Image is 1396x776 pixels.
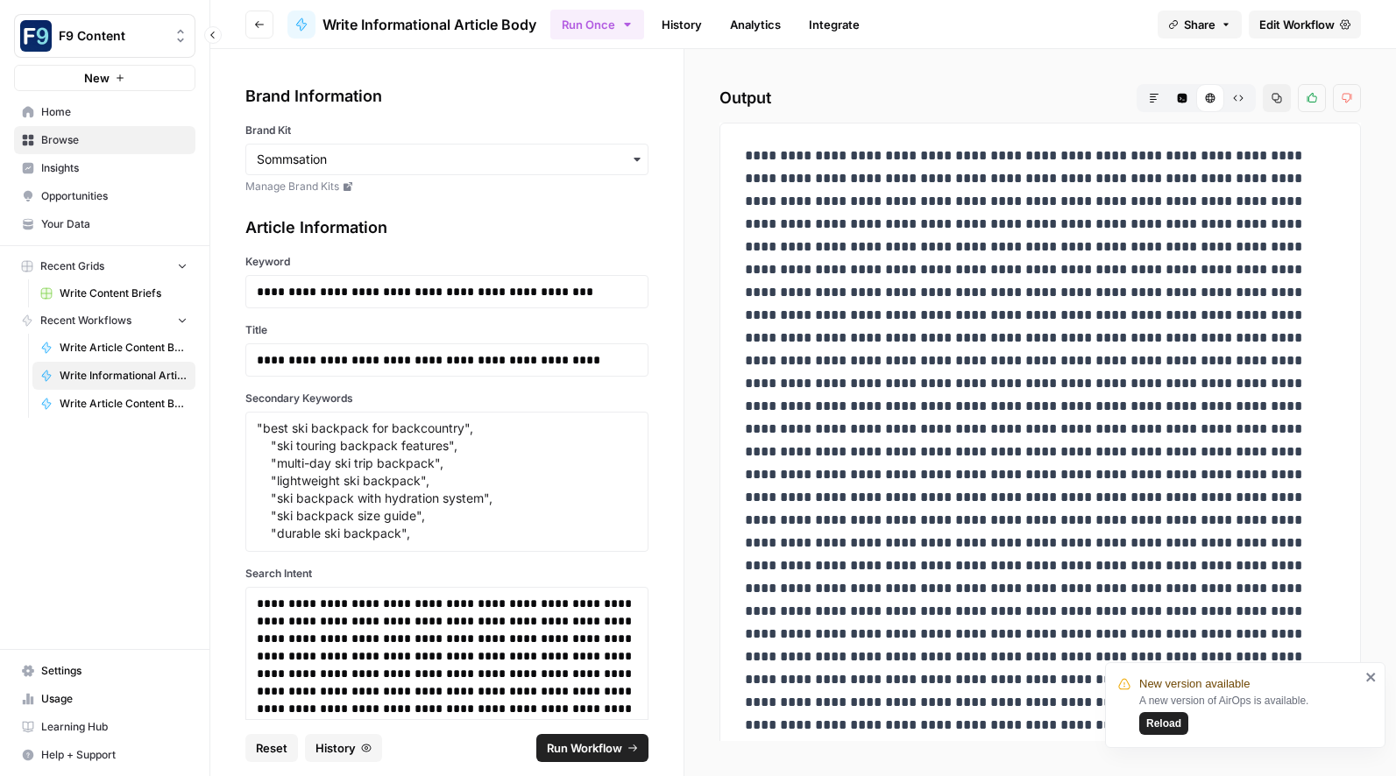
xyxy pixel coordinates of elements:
button: Recent Workflows [14,307,195,334]
a: Your Data [14,210,195,238]
button: Recent Grids [14,253,195,279]
span: Recent Workflows [40,313,131,328]
span: New [84,69,110,87]
label: Secondary Keywords [245,391,648,406]
a: Opportunities [14,182,195,210]
span: Edit Workflow [1259,16,1335,33]
button: Reset [245,734,298,762]
span: Share [1184,16,1215,33]
a: Write Content Briefs [32,279,195,307]
span: Write Article Content Brief [60,340,188,356]
h2: Output [719,84,1361,112]
span: New version available [1139,675,1250,693]
button: Run Workflow [536,734,648,762]
a: Write Article Content Brief [32,334,195,362]
span: History [315,739,356,757]
span: Your Data [41,216,188,232]
span: Write Informational Article Body [60,368,188,384]
a: Write Informational Article Body [32,362,195,390]
a: Integrate [798,11,870,39]
span: Browse [41,132,188,148]
label: Title [245,322,648,338]
label: Brand Kit [245,123,648,138]
span: Write Content Briefs [60,286,188,301]
button: Help + Support [14,741,195,769]
a: Usage [14,685,195,713]
span: Reset [256,739,287,757]
span: F9 Content [59,27,165,45]
span: Opportunities [41,188,188,204]
span: Settings [41,663,188,679]
span: Learning Hub [41,719,188,735]
a: Home [14,98,195,126]
a: History [651,11,712,39]
a: Write Informational Article Body [287,11,536,39]
button: Share [1158,11,1242,39]
a: Insights [14,154,195,182]
textarea: "best ski backpack for backcountry", "ski touring backpack features", "multi-day ski trip backpac... [257,420,637,544]
div: Article Information [245,215,648,240]
span: Home [41,104,188,120]
div: Brand Information [245,84,648,109]
img: F9 Content Logo [20,20,52,52]
button: Reload [1139,712,1188,735]
a: Analytics [719,11,791,39]
a: Settings [14,657,195,685]
span: Reload [1146,716,1181,731]
a: Browse [14,126,195,154]
button: History [305,734,382,762]
a: Edit Workflow [1249,11,1361,39]
button: Workspace: F9 Content [14,14,195,58]
button: close [1365,670,1378,684]
span: Insights [41,160,188,176]
span: Usage [41,691,188,707]
label: Keyword [245,254,648,270]
span: Write Informational Article Body [322,14,536,35]
button: Run Once [550,10,644,39]
a: Learning Hub [14,713,195,741]
label: Search Intent [245,566,648,582]
a: Manage Brand Kits [245,179,648,194]
span: Run Workflow [547,739,622,757]
button: New [14,65,195,91]
input: Sommsation [257,151,637,168]
span: Write Article Content Brief [60,396,188,412]
span: Help + Support [41,747,188,763]
a: Write Article Content Brief [32,390,195,418]
span: Recent Grids [40,258,104,274]
div: A new version of AirOps is available. [1139,693,1360,735]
